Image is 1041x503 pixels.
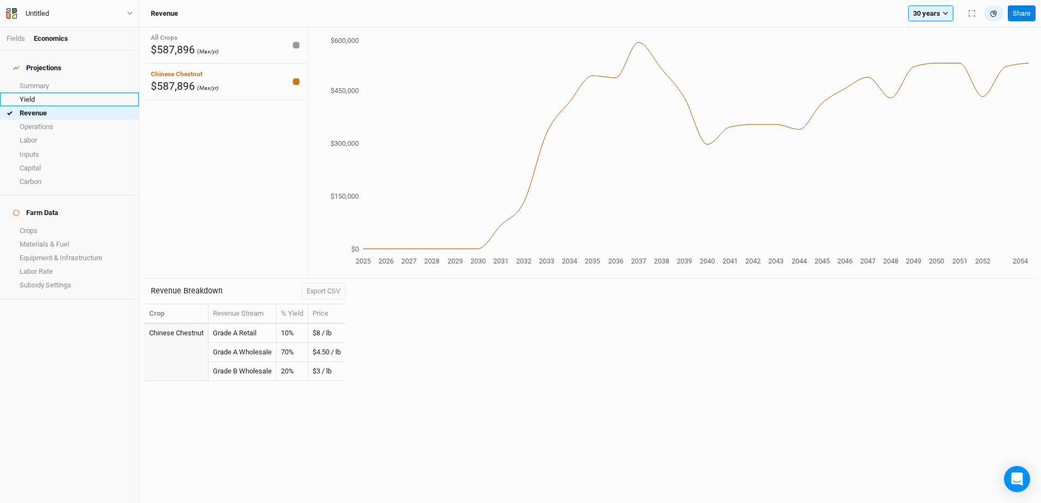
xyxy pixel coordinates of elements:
[308,362,345,381] td: $3 / lb
[1013,257,1028,265] tspan: 2054
[151,286,223,296] h3: Revenue Breakdown
[351,245,359,253] tspan: $0
[26,8,49,19] div: Untitled
[330,36,359,45] tspan: $600,000
[5,8,133,20] button: Untitled
[631,257,646,265] tspan: 2037
[700,257,715,265] tspan: 2040
[308,324,345,343] td: $8 / lb
[197,48,219,55] span: (Max/yr)
[837,257,853,265] tspan: 2046
[277,304,308,324] th: % Yield
[209,324,277,343] td: Grade A Retail
[952,257,967,265] tspan: 2051
[34,34,68,44] div: Economics
[448,257,463,265] tspan: 2029
[209,343,277,362] td: Grade A Wholesale
[356,257,371,265] tspan: 2025
[745,257,761,265] tspan: 2042
[975,257,990,265] tspan: 2052
[209,362,277,381] td: Grade B Wholesale
[722,257,738,265] tspan: 2041
[151,9,178,18] h3: Revenue
[401,257,417,265] tspan: 2027
[929,257,944,265] tspan: 2050
[1004,466,1030,492] div: Open Intercom Messenger
[908,5,953,22] button: 30 years
[302,283,345,299] button: Export CSV
[815,257,830,265] tspan: 2045
[539,257,554,265] tspan: 2033
[330,87,359,95] tspan: $450,000
[654,257,669,265] tspan: 2038
[277,343,308,362] td: 70%
[151,44,195,56] span: $587,896
[516,257,531,265] tspan: 2032
[330,192,359,200] tspan: $150,000
[13,64,62,72] div: Projections
[470,257,486,265] tspan: 2030
[585,257,600,265] tspan: 2035
[330,139,359,148] tspan: $300,000
[277,362,308,381] td: 20%
[562,257,578,265] tspan: 2034
[197,84,219,91] span: (Max/yr)
[308,343,345,362] td: $4.50 / lb
[151,34,177,41] span: All Crops
[7,34,25,42] a: Fields
[608,257,623,265] tspan: 2036
[906,257,921,265] tspan: 2049
[145,324,209,343] td: Chinese Chestnut
[424,257,439,265] tspan: 2028
[378,257,394,265] tspan: 2026
[883,257,898,265] tspan: 2048
[151,80,195,93] span: $587,896
[308,304,345,324] th: Price
[13,208,58,217] div: Farm Data
[209,304,277,324] th: Revenue Stream
[277,324,308,343] td: 10%
[792,257,807,265] tspan: 2044
[1008,5,1036,22] button: Share
[151,70,203,78] span: Chinese Chestnut
[768,257,783,265] tspan: 2043
[860,257,875,265] tspan: 2047
[145,304,209,324] th: Crop
[493,257,509,265] tspan: 2031
[677,257,692,265] tspan: 2039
